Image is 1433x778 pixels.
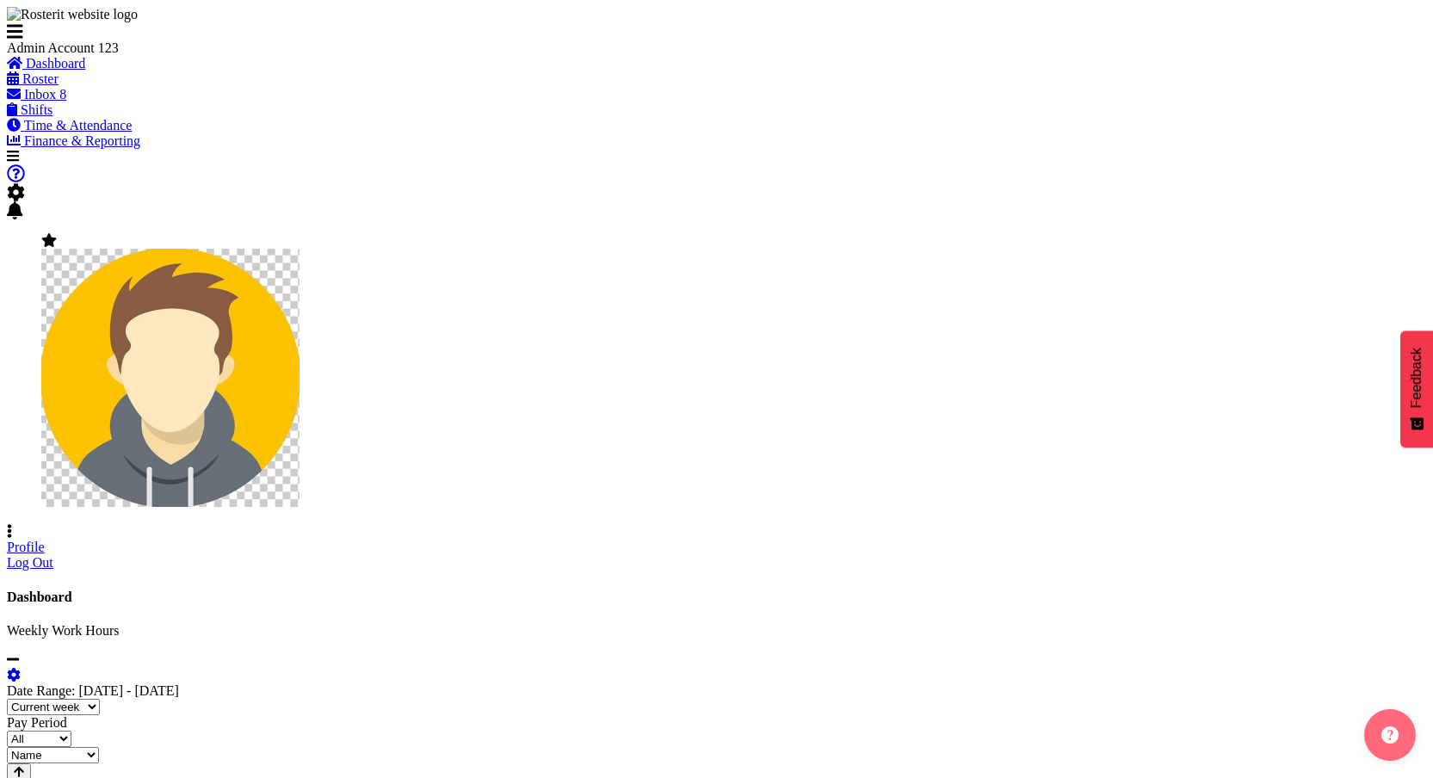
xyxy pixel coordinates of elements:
h4: Dashboard [7,590,1426,605]
span: Inbox [24,87,56,102]
a: minimize [7,652,19,667]
span: Dashboard [26,56,85,71]
p: Weekly Work Hours [7,623,1426,639]
a: Profile [7,540,45,554]
a: Log Out [7,555,53,570]
img: help-xxl-2.png [1381,726,1399,744]
span: 8 [59,87,66,102]
label: Pay Period [7,715,67,730]
a: Finance & Reporting [7,133,140,148]
a: Roster [7,71,59,86]
div: Admin Account 123 [7,40,265,56]
span: Roster [22,71,59,86]
span: Feedback [1409,348,1424,408]
a: Dashboard [7,56,85,71]
label: Date Range: [DATE] - [DATE] [7,683,179,698]
span: Finance & Reporting [24,133,140,148]
a: Time & Attendance [7,118,132,133]
span: Time & Attendance [24,118,133,133]
img: admin-rosteritf9cbda91fdf824d97c9d6345b1f660ea.png [41,249,300,507]
button: Feedback - Show survey [1400,330,1433,448]
a: Inbox 8 [7,87,66,102]
a: settings [7,668,21,682]
span: Shifts [21,102,53,117]
a: Shifts [7,102,53,117]
img: Rosterit website logo [7,7,138,22]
